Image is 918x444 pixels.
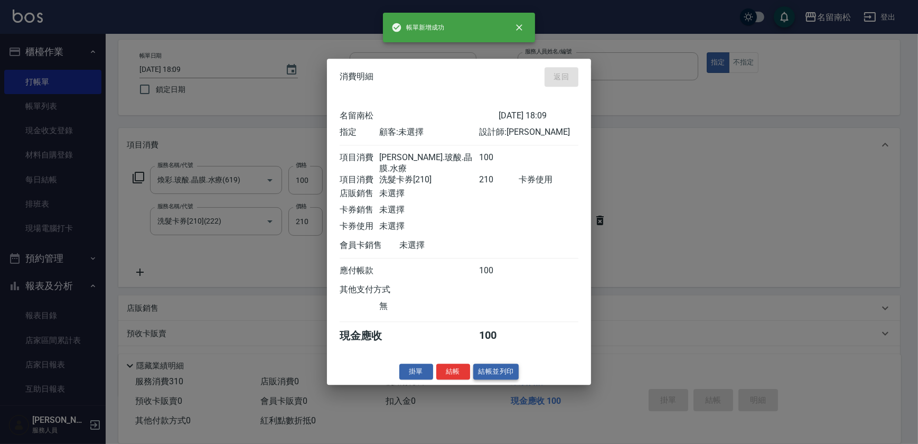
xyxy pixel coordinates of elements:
[340,72,373,82] span: 消費明細
[399,240,499,251] div: 未選擇
[379,301,479,312] div: 無
[340,240,399,251] div: 會員卡銷售
[340,284,419,295] div: 其他支付方式
[340,188,379,199] div: 店販銷售
[499,110,578,122] div: [DATE] 18:09
[340,127,379,138] div: 指定
[479,127,578,138] div: 設計師: [PERSON_NAME]
[379,221,479,232] div: 未選擇
[399,364,433,380] button: 掛單
[379,152,479,174] div: [PERSON_NAME].玻酸.晶膜.水療
[508,16,531,39] button: close
[340,265,379,276] div: 應付帳款
[379,205,479,216] div: 未選擇
[519,174,578,186] div: 卡券使用
[340,205,379,216] div: 卡券銷售
[340,174,379,186] div: 項目消費
[340,329,399,343] div: 現金應收
[479,265,519,276] div: 100
[479,174,519,186] div: 210
[473,364,519,380] button: 結帳並列印
[479,329,519,343] div: 100
[379,174,479,186] div: 洗髮卡券[210]
[479,152,519,174] div: 100
[379,188,479,199] div: 未選擇
[340,152,379,174] div: 項目消費
[340,221,379,232] div: 卡券使用
[391,22,444,33] span: 帳單新增成功
[340,110,499,122] div: 名留南松
[436,364,470,380] button: 結帳
[379,127,479,138] div: 顧客: 未選擇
